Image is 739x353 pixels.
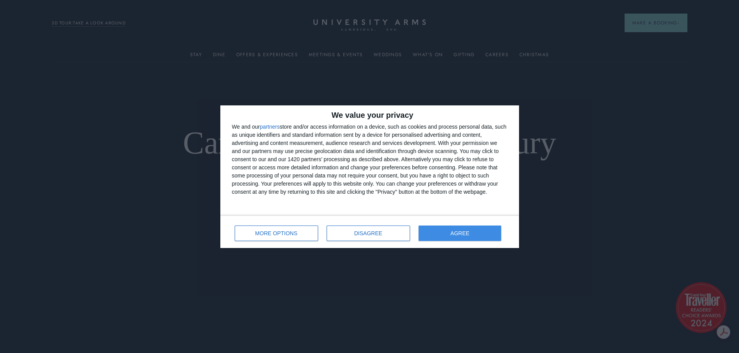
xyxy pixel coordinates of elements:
button: MORE OPTIONS [235,226,318,241]
div: qc-cmp2-ui [220,105,519,248]
div: We and our store and/or access information on a device, such as cookies and process personal data... [232,123,507,196]
span: DISAGREE [354,231,382,236]
button: AGREE [419,226,502,241]
button: partners [260,124,280,129]
span: AGREE [450,231,469,236]
button: DISAGREE [327,226,410,241]
span: MORE OPTIONS [255,231,298,236]
h2: We value your privacy [232,111,507,119]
